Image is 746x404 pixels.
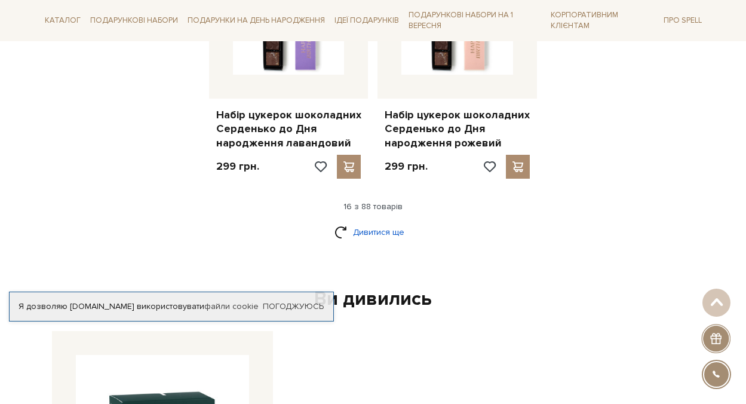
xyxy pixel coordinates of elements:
a: Погоджуюсь [263,301,324,312]
a: Подарункові набори [85,11,183,30]
a: Каталог [40,11,85,30]
p: 299 грн. [385,160,428,173]
a: Набір цукерок шоколадних Серденько до Дня народження лавандовий [216,108,361,150]
a: Набір цукерок шоколадних Серденько до Дня народження рожевий [385,108,530,150]
p: 299 грн. [216,160,259,173]
a: Про Spell [659,11,707,30]
div: Ви дивились [47,287,699,312]
div: 16 з 88 товарів [35,201,711,212]
a: Ідеї подарунків [330,11,404,30]
a: Подарунки на День народження [183,11,330,30]
a: Корпоративним клієнтам [546,5,659,36]
a: Подарункові набори на 1 Вересня [404,5,546,36]
div: Я дозволяю [DOMAIN_NAME] використовувати [10,301,333,312]
a: Дивитися ще [334,222,412,243]
a: файли cookie [204,301,259,311]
